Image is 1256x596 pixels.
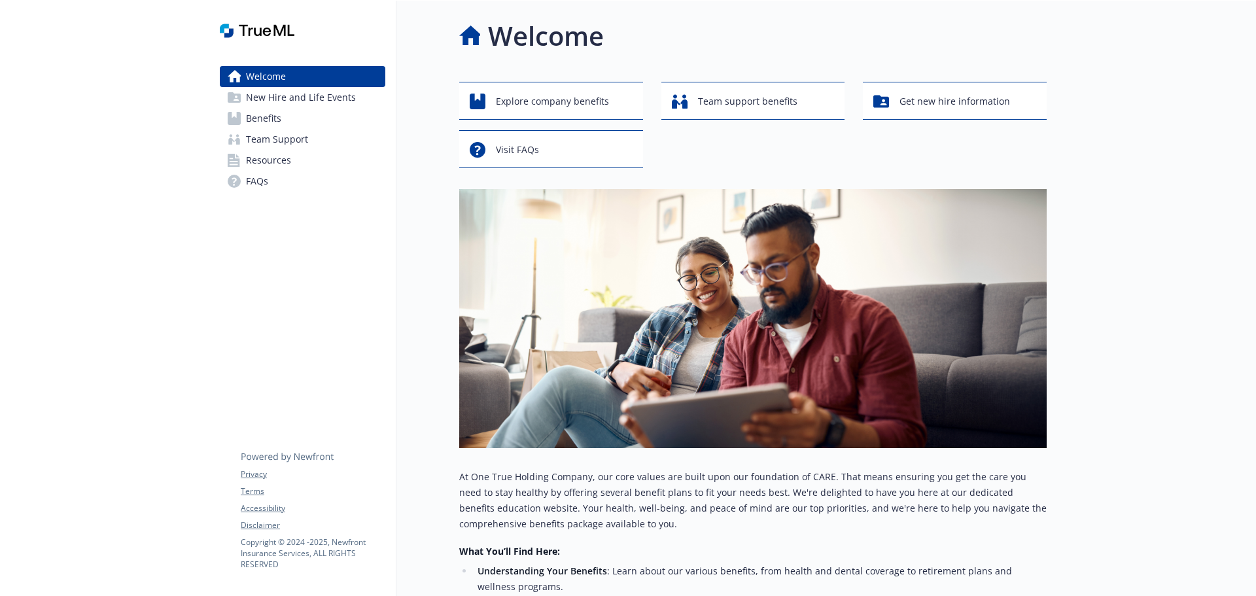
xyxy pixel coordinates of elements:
[220,129,385,150] a: Team Support
[459,189,1047,448] img: overview page banner
[220,66,385,87] a: Welcome
[241,536,385,570] p: Copyright © 2024 - 2025 , Newfront Insurance Services, ALL RIGHTS RESERVED
[459,130,643,168] button: Visit FAQs
[496,89,609,114] span: Explore company benefits
[246,171,268,192] span: FAQs
[246,108,281,129] span: Benefits
[474,563,1047,595] li: : Learn about our various benefits, from health and dental coverage to retirement plans and welln...
[478,565,607,577] strong: Understanding Your Benefits
[488,16,604,56] h1: Welcome
[246,150,291,171] span: Resources
[459,469,1047,532] p: At One True Holding Company, our core values are built upon our foundation of CARE. That means en...
[241,502,385,514] a: Accessibility
[899,89,1010,114] span: Get new hire information
[220,87,385,108] a: New Hire and Life Events
[246,87,356,108] span: New Hire and Life Events
[459,82,643,120] button: Explore company benefits
[661,82,845,120] button: Team support benefits
[220,108,385,129] a: Benefits
[241,485,385,497] a: Terms
[698,89,797,114] span: Team support benefits
[459,545,560,557] strong: What You’ll Find Here:
[246,129,308,150] span: Team Support
[241,519,385,531] a: Disclaimer
[241,468,385,480] a: Privacy
[496,137,539,162] span: Visit FAQs
[863,82,1047,120] button: Get new hire information
[246,66,286,87] span: Welcome
[220,171,385,192] a: FAQs
[220,150,385,171] a: Resources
